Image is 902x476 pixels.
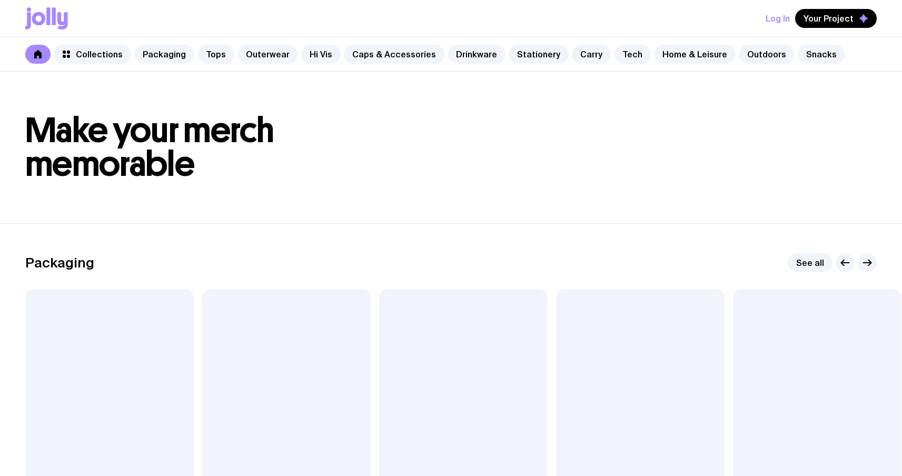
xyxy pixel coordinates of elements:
[795,9,877,28] button: Your Project
[766,9,790,28] button: Log In
[654,45,736,64] a: Home & Leisure
[301,45,341,64] a: Hi Vis
[798,45,845,64] a: Snacks
[134,45,194,64] a: Packaging
[614,45,651,64] a: Tech
[344,45,444,64] a: Caps & Accessories
[509,45,569,64] a: Stationery
[25,255,94,271] h2: Packaging
[804,13,854,24] span: Your Project
[54,45,131,64] a: Collections
[448,45,505,64] a: Drinkware
[739,45,795,64] a: Outdoors
[237,45,298,64] a: Outerwear
[25,110,274,185] span: Make your merch memorable
[76,49,123,60] span: Collections
[572,45,611,64] a: Carry
[197,45,234,64] a: Tops
[788,253,832,272] a: See all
